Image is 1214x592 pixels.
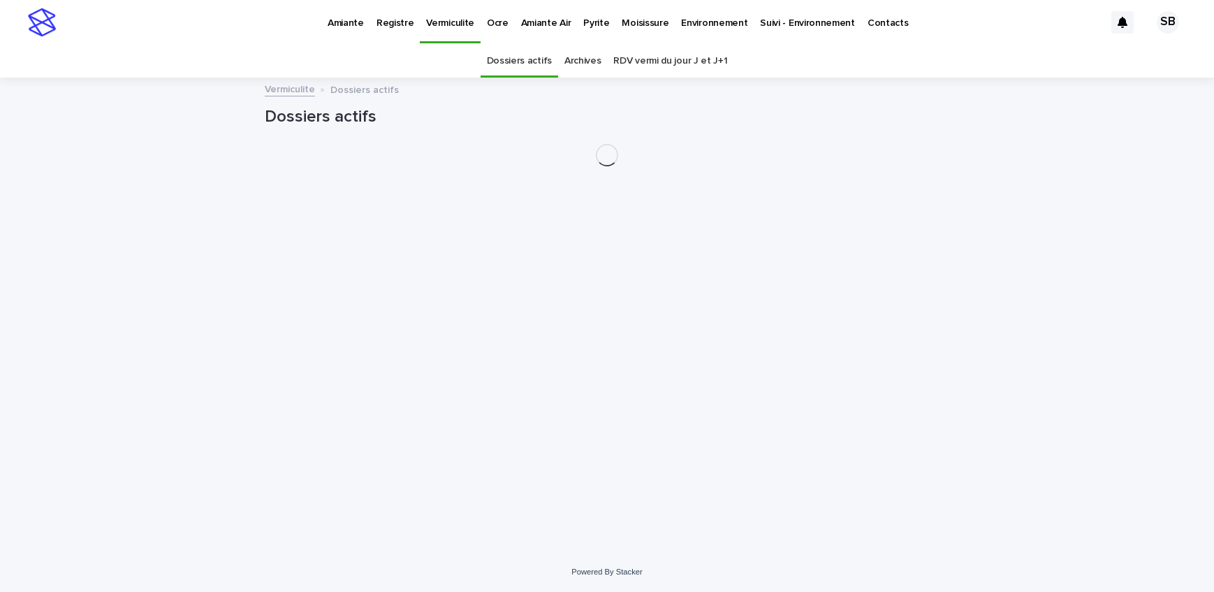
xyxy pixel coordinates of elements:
[265,80,315,96] a: Vermiculite
[564,45,601,78] a: Archives
[28,8,56,36] img: stacker-logo-s-only.png
[1157,11,1179,34] div: SB
[265,107,949,127] h1: Dossiers actifs
[330,81,399,96] p: Dossiers actifs
[487,45,552,78] a: Dossiers actifs
[571,568,642,576] a: Powered By Stacker
[613,45,727,78] a: RDV vermi du jour J et J+1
